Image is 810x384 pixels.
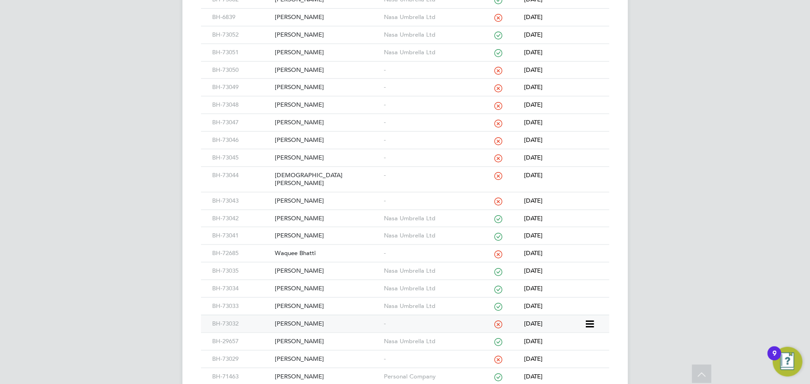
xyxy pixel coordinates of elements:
div: - [382,79,475,96]
div: - [382,132,475,149]
a: BH-73035[PERSON_NAME]Nasa Umbrella Ltd[DATE] [210,262,600,270]
div: Nasa Umbrella Ltd [382,210,475,227]
div: Nasa Umbrella Ltd [382,9,475,26]
span: [DATE] [524,48,543,56]
a: BH-73032[PERSON_NAME]-[DATE] [210,315,584,323]
div: [PERSON_NAME] [272,44,382,61]
div: [PERSON_NAME] [272,149,382,166]
div: [PERSON_NAME] [272,62,382,79]
div: BH-73034 [210,280,272,297]
div: BH-73045 [210,149,272,166]
a: BH-73050[PERSON_NAME]-[DATE] [210,61,600,69]
div: BH-29657 [210,333,272,350]
div: - [382,149,475,166]
span: [DATE] [524,154,543,161]
a: BH-73029[PERSON_NAME]-[DATE] [210,350,600,358]
span: [DATE] [524,302,543,310]
a: BH-73047[PERSON_NAME]-[DATE] [210,114,600,122]
div: BH-73035 [210,262,272,280]
div: BH-73050 [210,62,272,79]
span: [DATE] [524,66,543,74]
a: BH-73043[PERSON_NAME]-[DATE] [210,192,600,200]
a: BH-73044[DEMOGRAPHIC_DATA][PERSON_NAME]-[DATE] [210,166,600,174]
span: [DATE] [524,13,543,21]
div: - [382,351,475,368]
a: BH-73045[PERSON_NAME]-[DATE] [210,149,600,157]
div: [DEMOGRAPHIC_DATA][PERSON_NAME] [272,167,382,192]
div: [PERSON_NAME] [272,132,382,149]
div: - [382,192,475,210]
a: BH-72685Waquee Bhatti-[DATE] [210,244,600,252]
div: Nasa Umbrella Ltd [382,280,475,297]
div: BH-73052 [210,26,272,44]
a: BH-73051[PERSON_NAME]Nasa Umbrella Ltd[DATE] [210,44,600,51]
div: [PERSON_NAME] [272,262,382,280]
span: [DATE] [524,136,543,144]
div: BH-73047 [210,114,272,131]
div: BH-73044 [210,167,272,184]
div: BH-73029 [210,351,272,368]
span: [DATE] [524,231,543,239]
span: [DATE] [524,355,543,363]
div: [PERSON_NAME] [272,227,382,244]
div: [PERSON_NAME] [272,9,382,26]
a: BH-73046[PERSON_NAME]-[DATE] [210,131,600,139]
a: BH-73041[PERSON_NAME]Nasa Umbrella Ltd[DATE] [210,227,600,235]
div: - [382,114,475,131]
div: Nasa Umbrella Ltd [382,26,475,44]
div: Nasa Umbrella Ltd [382,298,475,315]
a: BH-73052[PERSON_NAME]Nasa Umbrella Ltd[DATE] [210,26,600,34]
div: [PERSON_NAME] [272,280,382,297]
button: Open Resource Center, 9 new notifications [773,347,803,377]
div: Nasa Umbrella Ltd [382,227,475,244]
div: [PERSON_NAME] [272,210,382,227]
div: [PERSON_NAME] [272,79,382,96]
div: [PERSON_NAME] [272,315,382,333]
div: Nasa Umbrella Ltd [382,44,475,61]
div: [PERSON_NAME] [272,333,382,350]
div: [PERSON_NAME] [272,26,382,44]
div: Nasa Umbrella Ltd [382,333,475,350]
div: Nasa Umbrella Ltd [382,262,475,280]
div: [PERSON_NAME] [272,96,382,114]
div: BH-73048 [210,96,272,114]
div: BH-73043 [210,192,272,210]
span: [DATE] [524,249,543,257]
div: BH-73051 [210,44,272,61]
div: - [382,315,475,333]
div: BH-72685 [210,245,272,262]
div: Waquee Bhatti [272,245,382,262]
span: [DATE] [524,320,543,327]
div: BH-6839 [210,9,272,26]
div: [PERSON_NAME] [272,114,382,131]
div: - [382,62,475,79]
div: [PERSON_NAME] [272,351,382,368]
span: [DATE] [524,337,543,345]
span: [DATE] [524,171,543,179]
a: BH-71463[PERSON_NAME]Personal Company[DATE] [210,368,600,376]
a: BH-73042[PERSON_NAME]Nasa Umbrella Ltd[DATE] [210,210,600,218]
span: [DATE] [524,284,543,292]
span: [DATE] [524,214,543,222]
a: BH-6839[PERSON_NAME]Nasa Umbrella Ltd[DATE] [210,8,600,16]
a: BH-73049[PERSON_NAME]-[DATE] [210,78,600,86]
a: BH-73034[PERSON_NAME]Nasa Umbrella Ltd[DATE] [210,280,600,288]
div: BH-73049 [210,79,272,96]
span: [DATE] [524,83,543,91]
a: BH-73048[PERSON_NAME]-[DATE] [210,96,600,104]
div: BH-73032 [210,315,272,333]
a: BH-29657[PERSON_NAME]Nasa Umbrella Ltd[DATE] [210,333,600,340]
div: - [382,96,475,114]
div: - [382,245,475,262]
span: [DATE] [524,118,543,126]
span: [DATE] [524,267,543,275]
div: BH-73042 [210,210,272,227]
span: [DATE] [524,197,543,205]
span: [DATE] [524,31,543,38]
a: BH-73033[PERSON_NAME]Nasa Umbrella Ltd[DATE] [210,297,600,305]
div: - [382,167,475,184]
div: [PERSON_NAME] [272,192,382,210]
div: 9 [772,353,777,365]
div: [PERSON_NAME] [272,298,382,315]
div: BH-73046 [210,132,272,149]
